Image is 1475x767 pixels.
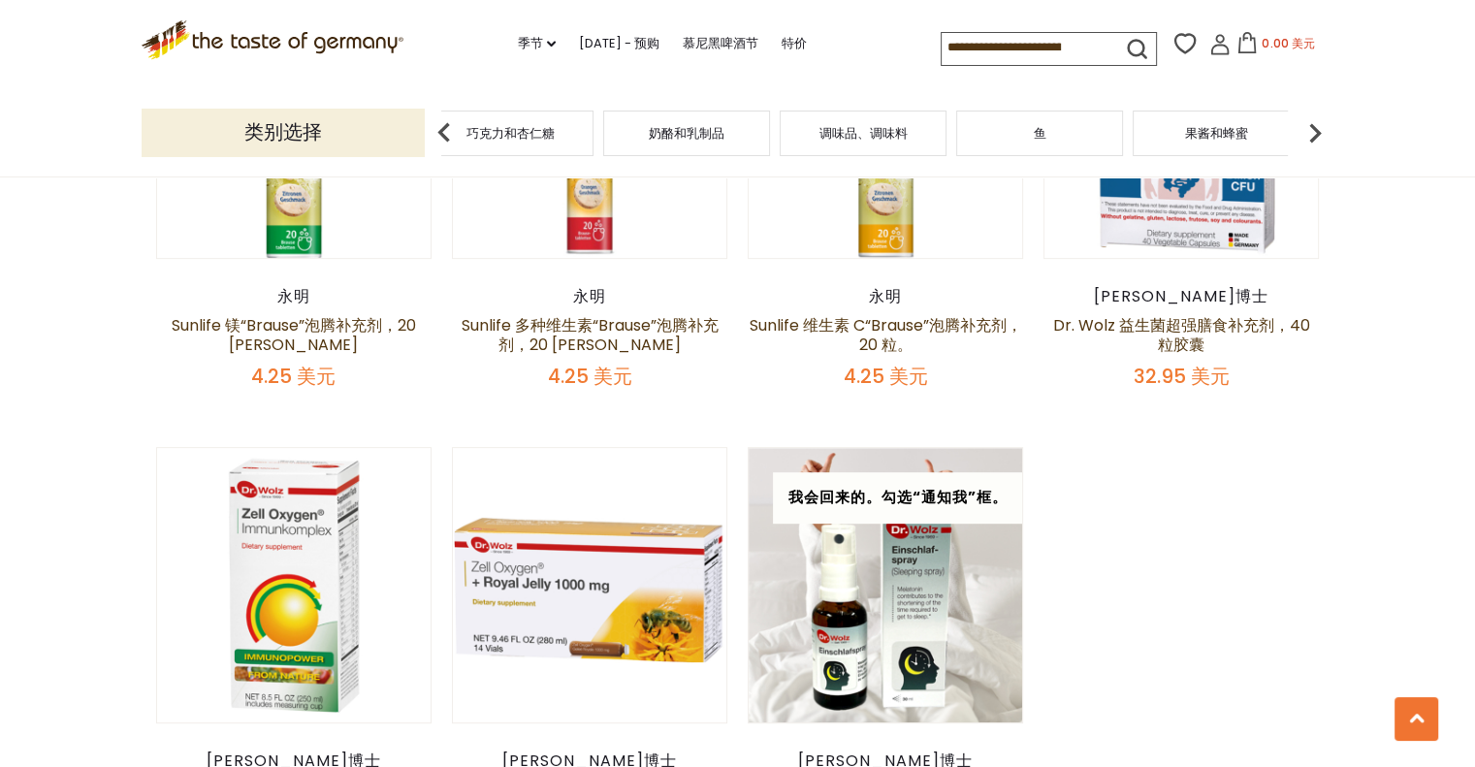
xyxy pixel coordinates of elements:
[819,126,908,141] a: 调味品、调味料
[1094,285,1268,307] font: [PERSON_NAME]博士
[1053,314,1310,356] a: Dr. Wolz 益生菌超强膳食补充剂，40 粒胶囊
[573,285,606,307] font: 永明
[518,33,556,54] a: 季节
[251,363,336,390] font: 4.25 美元
[1235,32,1317,61] button: 0.00 美元
[1262,35,1314,51] font: 0.00 美元
[1185,126,1248,141] a: 果酱和蜂蜜
[749,448,1023,722] img: Dr. Wolz 褪黑激素喷雾，膳食补充剂，30 毫升
[466,126,555,141] a: 巧克力和杏仁糖
[782,33,807,54] a: 特价
[819,124,908,143] font: 调味品、调味料
[172,314,416,356] a: Sunlife 镁“Brause”泡腾补充剂，20 [PERSON_NAME]
[425,113,464,152] img: 上一个箭头
[683,34,758,52] font: 慕尼黑啤酒节
[750,314,1022,356] a: Sunlife 维生素 C“Brause”泡腾补充剂，20 粒。
[1185,124,1248,143] font: 果酱和蜂蜜
[782,34,807,52] font: 特价
[649,126,724,141] a: 奶酪和乳制品
[461,314,718,356] a: Sunlife 多种维生素“Brause”泡腾补充剂，20 [PERSON_NAME]
[579,34,659,52] font: [DATE] - 预购
[683,33,758,54] a: 慕尼黑啤酒节
[1034,124,1046,143] font: 鱼
[518,34,543,52] font: 季节
[547,363,631,390] font: 4.25 美元
[1296,113,1334,152] img: 下一个箭头
[466,124,555,143] font: 巧克力和杏仁糖
[1134,363,1230,390] font: 32.95 美元
[453,448,727,722] img: Dr. Wolz Zell 氧气酶酵母 + 1000 毫克蜂王浆，膳食补充剂，14 瓶 x 20 毫升
[277,285,310,307] font: 永明
[157,448,432,722] img: Dr. Wolz Zell Oxygen Immunkomplex，生物活性酵母酶浓缩物，膳食补充剂，8.5 盎司
[1034,126,1046,141] a: 鱼
[649,124,724,143] font: 奶酪和乳制品
[244,118,322,145] font: 类别选择
[844,363,928,390] font: 4.25 美元
[579,33,659,54] a: [DATE] - 预购
[869,285,902,307] font: 永明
